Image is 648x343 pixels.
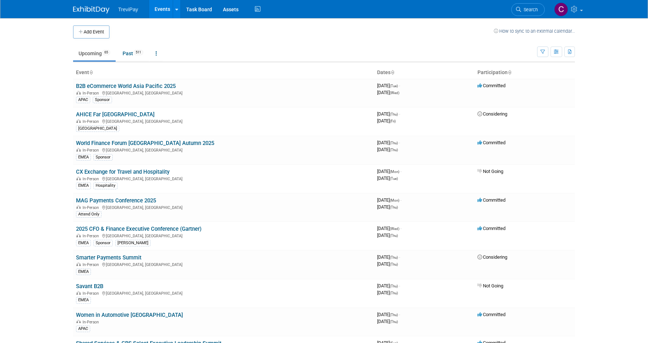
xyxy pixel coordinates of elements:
div: Attend Only [76,211,101,218]
a: Smarter Payments Summit [76,254,141,261]
div: [GEOGRAPHIC_DATA], [GEOGRAPHIC_DATA] [76,147,371,153]
a: AHICE Far [GEOGRAPHIC_DATA] [76,111,155,118]
img: In-Person Event [76,320,81,323]
span: (Fri) [390,119,396,123]
img: In-Person Event [76,262,81,266]
span: - [399,111,400,117]
span: Committed [477,312,505,317]
span: [DATE] [377,319,398,324]
a: Sort by Start Date [391,69,394,75]
span: - [400,169,401,174]
span: (Thu) [390,320,398,324]
div: APAC [76,326,90,332]
div: [PERSON_NAME] [115,240,151,246]
span: Considering [477,111,507,117]
img: In-Person Event [76,148,81,152]
span: - [399,283,400,288]
span: (Thu) [390,262,398,266]
span: (Mon) [390,198,399,202]
span: [DATE] [377,290,398,295]
span: Committed [477,197,505,203]
div: EMEA [76,240,91,246]
span: (Tue) [390,84,398,88]
button: Add Event [73,25,109,39]
span: [DATE] [377,312,400,317]
img: In-Person Event [76,205,81,209]
div: APAC [76,97,90,103]
div: [GEOGRAPHIC_DATA], [GEOGRAPHIC_DATA] [76,90,371,96]
div: Sponsor [93,240,113,246]
span: (Wed) [390,227,399,231]
span: In-Person [83,320,101,324]
a: CX Exchange for Travel and Hospitality [76,169,169,175]
span: - [399,83,400,88]
span: In-Person [83,177,101,181]
img: In-Person Event [76,234,81,237]
span: [DATE] [377,261,398,267]
a: Savant B2B [76,283,103,290]
span: (Mon) [390,170,399,174]
span: (Thu) [390,205,398,209]
th: Participation [475,66,575,79]
img: In-Person Event [76,177,81,180]
span: In-Person [83,148,101,153]
span: Search [521,7,538,12]
span: (Thu) [390,141,398,145]
span: [DATE] [377,254,400,260]
div: EMEA [76,182,91,189]
span: Committed [477,226,505,231]
span: - [399,254,400,260]
div: [GEOGRAPHIC_DATA], [GEOGRAPHIC_DATA] [76,118,371,124]
span: 511 [133,50,143,55]
img: In-Person Event [76,119,81,123]
a: Women in Automotive [GEOGRAPHIC_DATA] [76,312,183,318]
span: [DATE] [377,233,398,238]
span: (Thu) [390,255,398,259]
span: 65 [102,50,110,55]
span: (Tue) [390,177,398,181]
span: (Thu) [390,112,398,116]
a: How to sync to an external calendar... [494,28,575,34]
a: World Finance Forum [GEOGRAPHIC_DATA] Autumn 2025 [76,140,214,146]
a: Sort by Event Name [89,69,93,75]
img: ExhibitDay [73,6,109,13]
span: In-Person [83,205,101,210]
span: - [400,226,401,231]
a: MAG Payments Conference 2025 [76,197,156,204]
img: In-Person Event [76,291,81,295]
span: Not Going [477,169,503,174]
div: [GEOGRAPHIC_DATA], [GEOGRAPHIC_DATA] [76,175,371,181]
div: [GEOGRAPHIC_DATA], [GEOGRAPHIC_DATA] [76,233,371,238]
span: [DATE] [377,283,400,288]
div: Hospitality [93,182,117,189]
span: (Thu) [390,313,398,317]
div: Sponsor [93,97,112,103]
span: [DATE] [377,147,398,152]
span: In-Person [83,234,101,238]
a: B2B eCommerce World Asia Pacific 2025 [76,83,176,89]
span: TreviPay [118,7,138,12]
a: Search [511,3,545,16]
span: [DATE] [377,83,400,88]
div: [GEOGRAPHIC_DATA] [76,125,119,132]
span: Committed [477,83,505,88]
span: In-Person [83,262,101,267]
span: [DATE] [377,226,401,231]
div: EMEA [76,154,91,161]
span: (Thu) [390,284,398,288]
span: [DATE] [377,118,396,124]
span: Considering [477,254,507,260]
img: In-Person Event [76,91,81,94]
span: Committed [477,140,505,145]
span: In-Person [83,291,101,296]
th: Dates [374,66,475,79]
th: Event [73,66,374,79]
span: (Thu) [390,291,398,295]
span: [DATE] [377,175,398,181]
span: - [399,312,400,317]
div: [GEOGRAPHIC_DATA], [GEOGRAPHIC_DATA] [76,261,371,267]
div: EMEA [76,297,91,303]
span: (Thu) [390,148,398,152]
span: - [400,197,401,203]
span: Not Going [477,283,503,288]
